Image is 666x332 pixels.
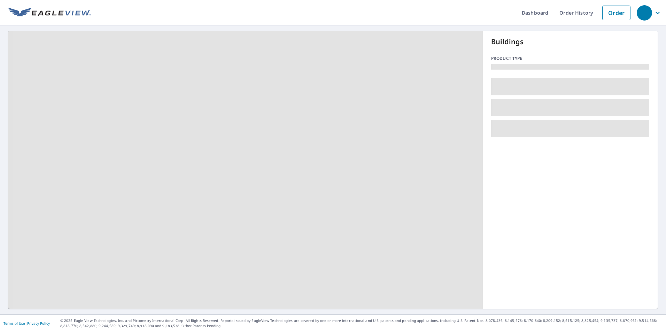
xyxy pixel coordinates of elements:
a: Order [602,6,630,20]
p: © 2025 Eagle View Technologies, Inc. and Pictometry International Corp. All Rights Reserved. Repo... [60,318,663,329]
p: Product type [491,55,649,62]
img: EV Logo [8,8,91,18]
p: | [3,321,50,325]
a: Privacy Policy [27,321,50,326]
p: Buildings [491,37,649,47]
a: Terms of Use [3,321,25,326]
